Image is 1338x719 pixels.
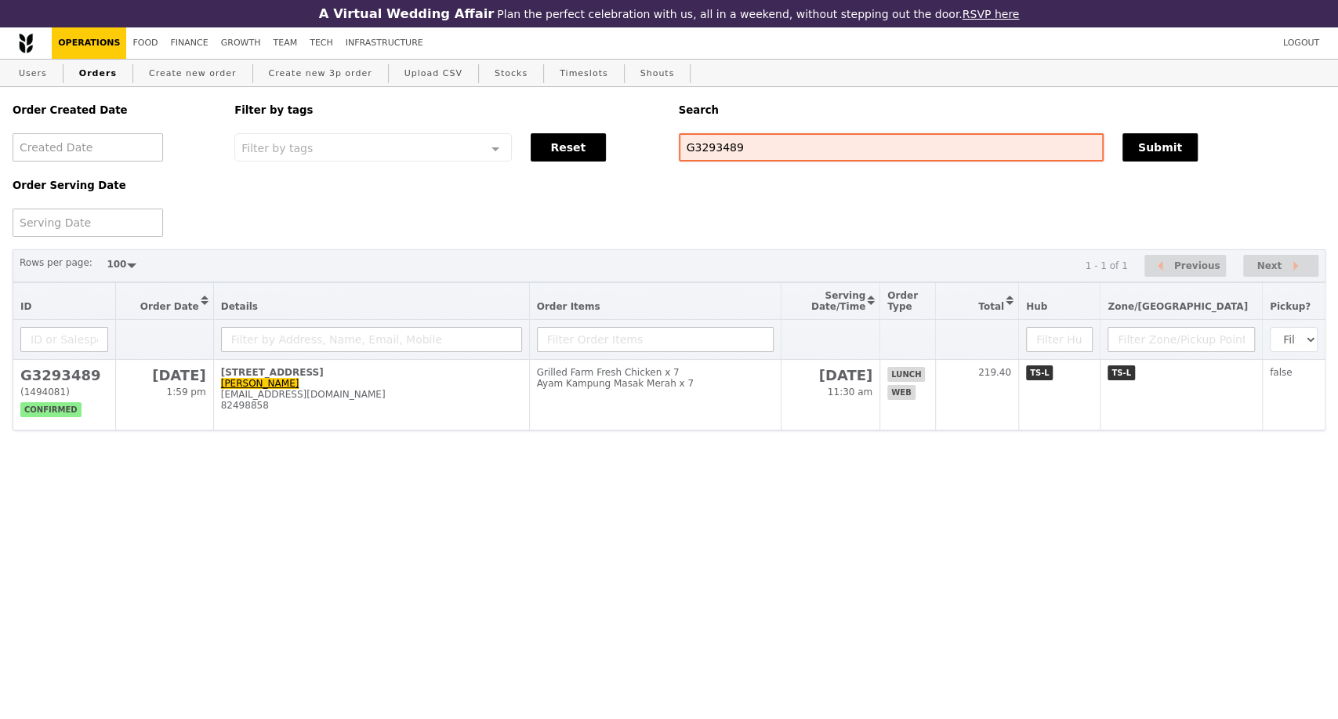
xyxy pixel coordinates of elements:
span: Zone/[GEOGRAPHIC_DATA] [1108,301,1248,312]
a: Food [126,27,164,59]
input: Search any field [679,133,1104,162]
div: Ayam Kampung Masak Merah x 7 [537,378,774,389]
a: Operations [52,27,126,59]
h2: G3293489 [20,367,108,383]
h2: [DATE] [123,367,205,383]
span: false [1270,367,1293,378]
div: [EMAIL_ADDRESS][DOMAIN_NAME] [221,389,522,400]
a: [PERSON_NAME] [221,378,299,389]
span: 1:59 pm [167,387,206,398]
div: Grilled Farm Fresh Chicken x 7 [537,367,774,378]
a: Stocks [488,60,534,88]
span: ID [20,301,31,312]
a: Orders [73,60,123,88]
a: Infrastructure [339,27,430,59]
a: Team [267,27,303,59]
div: [STREET_ADDRESS] [221,367,522,378]
a: Growth [215,27,267,59]
a: Shouts [634,60,681,88]
input: ID or Salesperson name [20,327,108,352]
h2: [DATE] [789,367,872,383]
span: 219.40 [978,367,1011,378]
input: Filter by Address, Name, Email, Mobile [221,327,522,352]
input: Filter Hub [1026,327,1093,352]
h5: Search [679,104,1326,116]
a: RSVP here [963,8,1020,20]
span: web [887,385,915,400]
span: Order Type [887,290,918,312]
input: Filter Zone/Pickup Point [1108,327,1255,352]
div: 1 - 1 of 1 [1085,260,1127,271]
h5: Order Serving Date [13,180,216,191]
div: Plan the perfect celebration with us, all in a weekend, without stepping out the door. [223,6,1115,21]
button: Reset [531,133,606,162]
button: Next [1243,255,1318,278]
span: Filter by tags [241,140,313,154]
a: Finance [165,27,215,59]
span: confirmed [20,402,82,417]
div: (1494081) [20,387,108,398]
a: Upload CSV [398,60,469,88]
a: Logout [1277,27,1325,59]
button: Submit [1122,133,1198,162]
span: Previous [1174,256,1220,275]
div: 82498858 [221,400,522,411]
span: Details [221,301,258,312]
input: Created Date [13,133,163,162]
span: Order Items [537,301,600,312]
span: Pickup? [1270,301,1311,312]
span: lunch [887,367,925,382]
span: Next [1256,256,1282,275]
button: Previous [1144,255,1226,278]
h3: A Virtual Wedding Affair [319,6,494,21]
input: Serving Date [13,209,163,237]
img: Grain logo [19,33,33,53]
a: Tech [303,27,339,59]
span: Hub [1026,301,1047,312]
input: Filter Order Items [537,327,774,352]
a: Timeslots [553,60,614,88]
span: 11:30 am [828,387,872,398]
label: Rows per page: [20,255,92,271]
a: Users [13,60,53,88]
h5: Filter by tags [234,104,659,116]
span: TS-L [1108,365,1135,380]
h5: Order Created Date [13,104,216,116]
a: Create new 3p order [263,60,379,88]
a: Create new order [143,60,243,88]
span: TS-L [1026,365,1053,380]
